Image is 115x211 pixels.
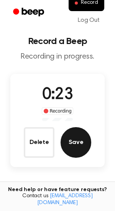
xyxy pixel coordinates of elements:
[24,127,54,158] button: Delete Audio Record
[6,37,109,46] h1: Record a Beep
[42,87,73,103] span: 0:23
[61,127,91,158] button: Save Audio Record
[8,5,51,20] a: Beep
[37,193,93,206] a: [EMAIL_ADDRESS][DOMAIN_NAME]
[42,107,74,115] div: Recording
[6,52,109,62] p: Recording in progress.
[5,193,110,206] span: Contact us
[70,11,107,29] a: Log Out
